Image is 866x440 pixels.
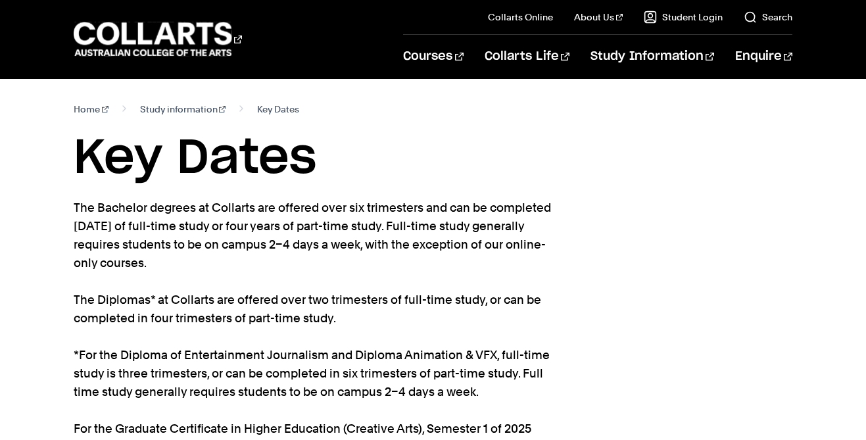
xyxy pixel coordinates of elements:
a: Courses [403,35,463,78]
a: Collarts Life [485,35,569,78]
a: Student Login [644,11,723,24]
a: About Us [574,11,623,24]
a: Home [74,100,108,118]
h1: Key Dates [74,129,792,188]
a: Search [744,11,792,24]
a: Collarts Online [488,11,553,24]
a: Study Information [590,35,714,78]
div: Go to homepage [74,20,242,58]
a: Enquire [735,35,792,78]
a: Study information [140,100,226,118]
span: Key Dates [257,100,299,118]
